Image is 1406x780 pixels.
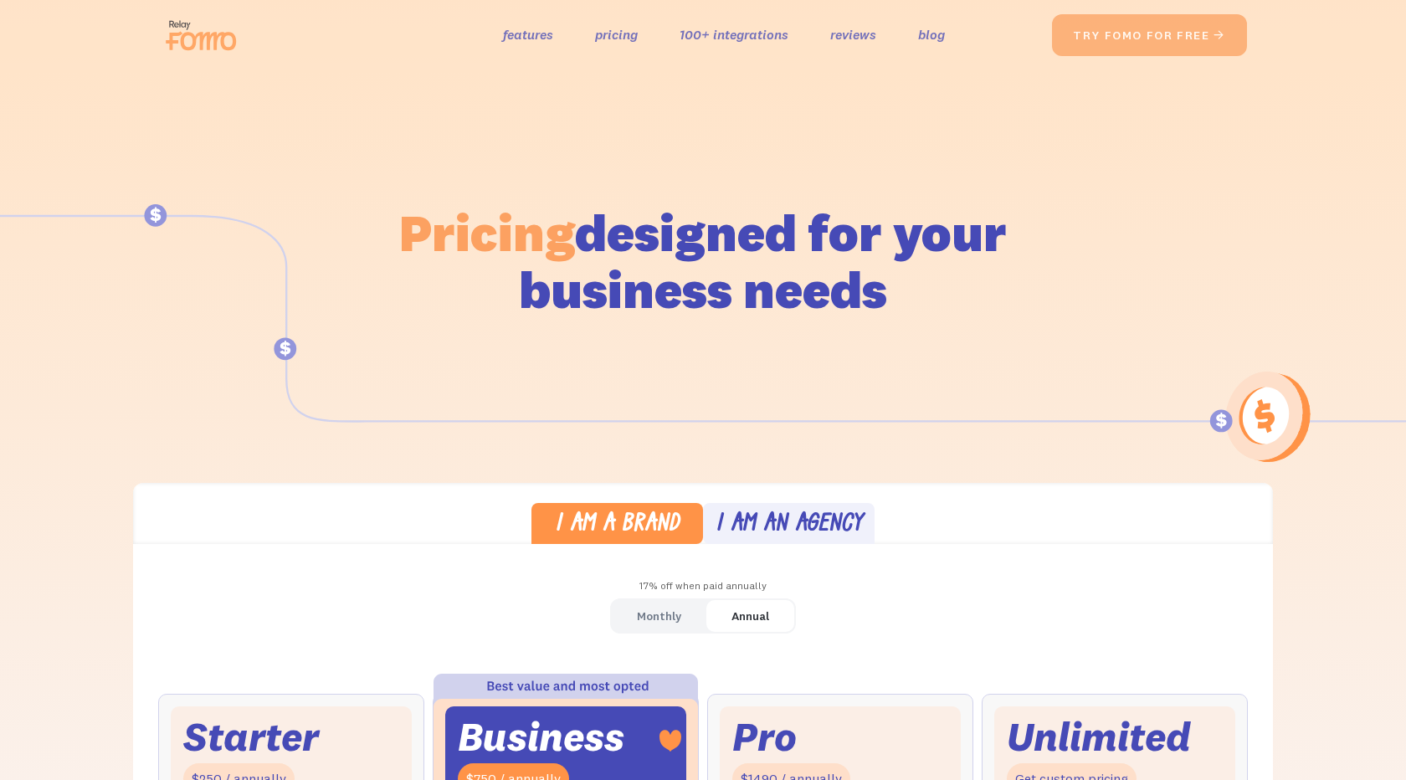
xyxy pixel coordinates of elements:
[637,604,681,629] div: Monthly
[399,200,575,264] span: Pricing
[555,513,680,537] div: I am a brand
[458,719,624,755] div: Business
[398,204,1008,318] h1: designed for your business needs
[1213,28,1226,43] span: 
[1052,14,1247,56] a: try fomo for free
[680,23,788,47] a: 100+ integrations
[595,23,638,47] a: pricing
[716,513,863,537] div: I am an agency
[1007,719,1191,755] div: Unlimited
[731,604,769,629] div: Annual
[918,23,945,47] a: blog
[732,719,797,755] div: Pro
[503,23,553,47] a: features
[830,23,876,47] a: reviews
[183,719,319,755] div: Starter
[133,574,1273,598] div: 17% off when paid annually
